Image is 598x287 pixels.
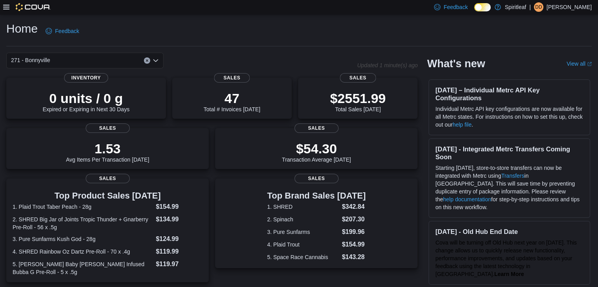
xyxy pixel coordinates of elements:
[204,90,260,112] div: Total # Invoices [DATE]
[13,203,153,211] dt: 1. Plaid Trout Taber Peach - 28g
[55,27,79,35] span: Feedback
[435,228,583,235] h3: [DATE] - Old Hub End Date
[16,3,51,11] img: Cova
[204,90,260,106] p: 47
[267,191,366,201] h3: Top Brand Sales [DATE]
[435,164,583,211] p: Starting [DATE], store-to-store transfers can now be integrated with Metrc using in [GEOGRAPHIC_D...
[153,57,159,64] button: Open list of options
[267,228,339,236] dt: 3. Pure Sunfarms
[535,2,542,12] span: DD
[443,3,467,11] span: Feedback
[435,239,577,277] span: Cova will be turning off Old Hub next year on [DATE]. This change allows us to quickly release ne...
[453,121,471,128] a: help file
[534,2,543,12] div: Donna D
[567,61,592,67] a: View allExternal link
[156,234,202,244] dd: $124.99
[13,191,202,201] h3: Top Product Sales [DATE]
[86,123,130,133] span: Sales
[267,203,339,211] dt: 1. SHRED
[282,141,351,163] div: Transaction Average [DATE]
[342,215,366,224] dd: $207.30
[11,55,50,65] span: 271 - Bonnyville
[435,105,583,129] p: Individual Metrc API key configurations are now available for all Metrc states. For instructions ...
[474,3,491,11] input: Dark Mode
[340,73,376,83] span: Sales
[474,11,475,12] span: Dark Mode
[267,253,339,261] dt: 5. Space Race Cannabis
[529,2,531,12] p: |
[342,227,366,237] dd: $199.96
[144,57,150,64] button: Clear input
[342,202,366,212] dd: $342.84
[587,62,592,66] svg: External link
[282,141,351,156] p: $54.30
[66,141,149,163] div: Avg Items Per Transaction [DATE]
[294,174,339,183] span: Sales
[494,271,524,277] a: Learn More
[267,241,339,248] dt: 4. Plaid Trout
[86,174,130,183] span: Sales
[156,247,202,256] dd: $119.99
[427,57,485,70] h2: What's new
[214,73,250,83] span: Sales
[342,252,366,262] dd: $143.28
[156,202,202,212] dd: $154.99
[330,90,386,106] p: $2551.99
[505,2,526,12] p: Spiritleaf
[13,235,153,243] dt: 3. Pure Sunfarms Kush God - 28g
[357,62,418,68] p: Updated 1 minute(s) ago
[342,240,366,249] dd: $154.99
[13,248,153,256] dt: 4. SHRED Rainbow Oz Dartz Pre-Roll - 70 x .4g
[330,90,386,112] div: Total Sales [DATE]
[42,90,129,112] div: Expired or Expiring in Next 30 Days
[13,215,153,231] dt: 2. SHRED Big Jar of Joints Tropic Thunder + Gnarberry Pre-Roll - 56 x .5g
[156,259,202,269] dd: $119.97
[42,90,129,106] p: 0 units / 0 g
[13,260,153,276] dt: 5. [PERSON_NAME] Baby [PERSON_NAME] Infused Bubba G Pre-Roll - 5 x .5g
[546,2,592,12] p: [PERSON_NAME]
[443,196,491,202] a: help documentation
[66,141,149,156] p: 1.53
[6,21,38,37] h1: Home
[156,215,202,224] dd: $134.99
[435,145,583,161] h3: [DATE] - Integrated Metrc Transfers Coming Soon
[294,123,339,133] span: Sales
[64,73,108,83] span: Inventory
[42,23,82,39] a: Feedback
[267,215,339,223] dt: 2. Spinach
[501,173,524,179] a: Transfers
[435,86,583,102] h3: [DATE] – Individual Metrc API Key Configurations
